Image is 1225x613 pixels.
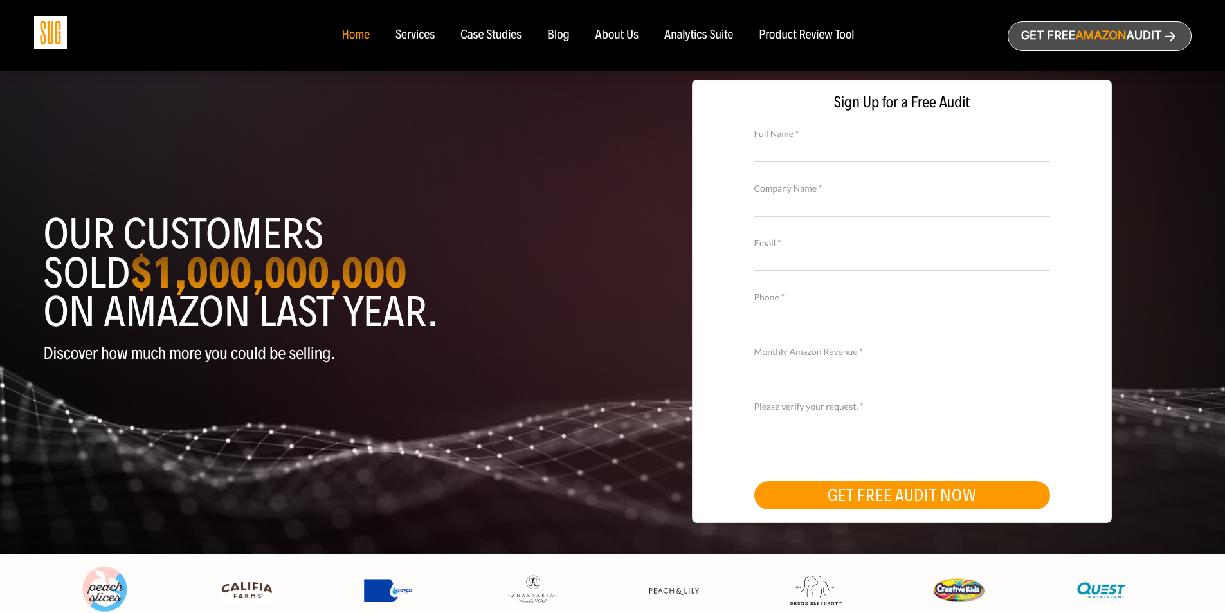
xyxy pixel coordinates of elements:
[705,93,1098,112] span: Sign Up for a Free Audit
[754,127,1050,141] label: Full Name *
[754,236,1050,250] label: Email *
[547,28,570,42] a: Blog
[1075,577,1127,604] img: Quest Nutriton
[759,28,854,42] a: Product Review Tool
[754,290,1050,304] label: Phone *
[341,28,369,42] a: Home
[754,399,1050,414] label: Please verify your request. *
[754,303,1050,325] input: Contact Number *
[364,579,415,602] img: Express Water
[460,28,522,42] a: Case Studies
[754,181,1050,196] label: Company Name *
[754,345,1050,359] label: Monthly Amazon Revenue *
[1075,29,1126,42] span: Amazon
[664,28,733,42] a: Analytics Suite
[221,577,273,604] img: Califia Farms
[754,358,1050,380] input: Monthly Amazon Revenue *
[395,28,435,42] a: Services
[44,344,603,363] p: Discover how much more you could be selling.
[754,412,950,462] iframe: reCAPTCHA
[754,139,1050,161] input: Full Name *
[754,481,1050,509] button: GET FREE AUDIT NOW
[34,16,67,49] img: Sug
[595,28,639,42] a: About Us
[790,576,842,605] img: Drunk Elephant
[648,587,700,596] img: Peach & Lily
[754,248,1050,271] input: Email *
[506,574,558,605] img: Anastasia Beverly Hills
[754,194,1050,216] input: Company Name *
[44,215,603,331] h1: Our customers sold on Amazon last year.
[1008,21,1192,51] a: Get freeAmazonAudit
[933,578,985,602] img: Creative Kids
[130,246,406,299] strong: $1,000,000,000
